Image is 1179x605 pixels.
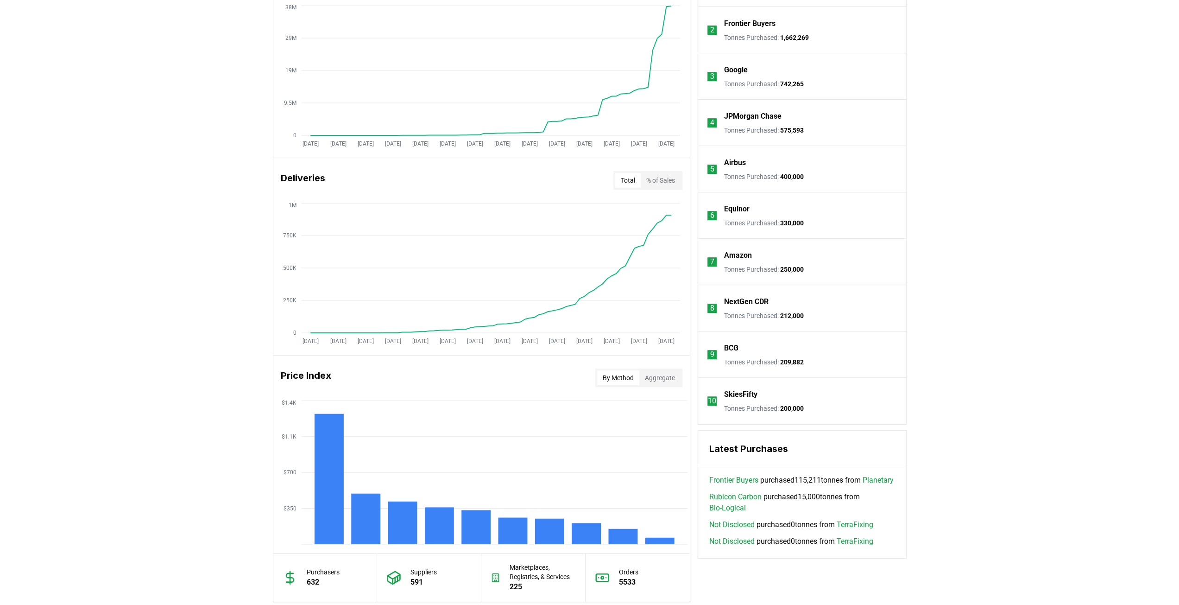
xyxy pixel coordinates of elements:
[710,25,714,36] p: 2
[281,369,331,387] h3: Price Index
[281,171,325,190] h3: Deliveries
[385,140,401,147] tspan: [DATE]
[630,140,647,147] tspan: [DATE]
[710,71,714,82] p: 3
[710,210,714,221] p: 6
[412,140,428,147] tspan: [DATE]
[724,404,804,413] p: Tonnes Purchased :
[439,338,455,344] tspan: [DATE]
[780,312,804,319] span: 212,000
[330,338,346,344] tspan: [DATE]
[710,117,714,128] p: 4
[307,567,340,577] p: Purchasers
[724,126,804,135] p: Tonnes Purchased :
[494,140,510,147] tspan: [DATE]
[724,111,782,122] a: JPMorgan Chase
[639,370,681,385] button: Aggregate
[281,433,296,440] tspan: $1.1K
[724,33,809,42] p: Tonnes Purchased :
[288,202,296,208] tspan: 1M
[283,469,296,476] tspan: $700
[709,475,894,486] span: purchased 115,211 tonnes from
[285,4,296,11] tspan: 38M
[710,256,714,267] p: 7
[293,330,296,336] tspan: 0
[658,140,675,147] tspan: [DATE]
[724,265,804,274] p: Tonnes Purchased :
[780,219,804,227] span: 330,000
[330,140,346,147] tspan: [DATE]
[780,405,804,412] span: 200,000
[709,519,873,530] span: purchased 0 tonnes from
[724,79,804,89] p: Tonnes Purchased :
[780,266,804,273] span: 250,000
[837,536,873,547] a: TerraFixing
[412,338,428,344] tspan: [DATE]
[467,338,483,344] tspan: [DATE]
[724,389,757,400] a: SkiesFifty
[724,172,804,181] p: Tonnes Purchased :
[410,577,437,588] p: 591
[467,140,483,147] tspan: [DATE]
[709,536,755,547] a: Not Disclosed
[283,297,296,304] tspan: 250K
[615,173,641,188] button: Total
[724,64,748,76] a: Google
[410,567,437,577] p: Suppliers
[357,140,373,147] tspan: [DATE]
[283,505,296,512] tspan: $350
[724,250,752,261] a: Amazon
[724,296,769,307] p: NextGen CDR
[284,100,296,106] tspan: 9.5M
[780,358,804,366] span: 209,882
[597,370,639,385] button: By Method
[709,475,758,486] a: Frontier Buyers
[549,338,565,344] tspan: [DATE]
[724,18,775,29] a: Frontier Buyers
[710,303,714,314] p: 8
[303,140,319,147] tspan: [DATE]
[837,519,873,530] a: TerraFixing
[780,127,804,134] span: 575,593
[439,140,455,147] tspan: [DATE]
[780,173,804,180] span: 400,000
[724,311,804,320] p: Tonnes Purchased :
[619,567,638,577] p: Orders
[576,338,592,344] tspan: [DATE]
[641,173,681,188] button: % of Sales
[780,80,804,88] span: 742,265
[549,140,565,147] tspan: [DATE]
[283,265,296,271] tspan: 500K
[521,140,537,147] tspan: [DATE]
[724,343,738,354] a: BCG
[281,399,296,406] tspan: $1.4K
[521,338,537,344] tspan: [DATE]
[576,140,592,147] tspan: [DATE]
[863,475,894,486] a: Planetary
[709,442,895,456] h3: Latest Purchases
[709,491,762,503] a: Rubicon Carbon
[710,164,714,175] p: 5
[385,338,401,344] tspan: [DATE]
[709,536,873,547] span: purchased 0 tonnes from
[710,349,714,360] p: 9
[780,34,809,41] span: 1,662,269
[307,577,340,588] p: 632
[293,132,296,139] tspan: 0
[285,35,296,41] tspan: 29M
[724,204,750,215] a: Equinor
[709,491,895,514] span: purchased 15,000 tonnes from
[510,581,576,592] p: 225
[603,338,619,344] tspan: [DATE]
[724,157,746,168] a: Airbus
[708,395,716,407] p: 10
[283,232,296,239] tspan: 750K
